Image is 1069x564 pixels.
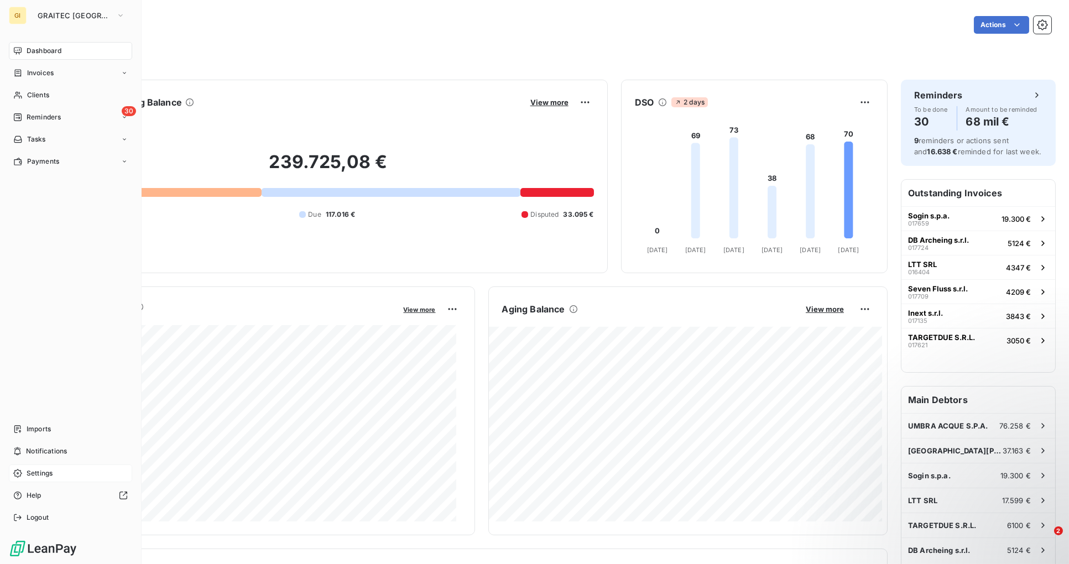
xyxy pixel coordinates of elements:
[62,151,594,184] h2: 239.725,08 €
[1006,263,1031,272] span: 4347 €
[1007,546,1031,555] span: 5124 €
[914,136,1041,156] span: reminders or actions sent and reminded for last week.
[9,7,27,24] div: GI
[9,540,77,557] img: Logo LeanPay
[908,220,929,227] span: 017659
[563,210,593,220] span: 33.095 €
[908,269,930,275] span: 016404
[908,236,969,244] span: DB Archeing s.r.l.
[27,513,49,523] span: Logout
[914,136,919,145] span: 9
[908,293,929,300] span: 017709
[806,305,844,314] span: View more
[901,328,1055,352] button: TARGETDUE S.R.L.0176213050 €
[723,246,744,254] tspan: [DATE]
[800,246,821,254] tspan: [DATE]
[308,210,321,220] span: Due
[802,304,847,314] button: View more
[927,147,957,156] span: 16.638 €
[999,421,1031,430] span: 76.258 €
[762,246,783,254] tspan: [DATE]
[527,97,572,107] button: View more
[908,421,988,430] span: UMBRA ACQUE S.P.A.
[1006,288,1031,296] span: 4209 €
[27,468,53,478] span: Settings
[1007,336,1031,345] span: 3050 €
[646,246,668,254] tspan: [DATE]
[838,246,859,254] tspan: [DATE]
[914,113,948,130] h4: 30
[908,284,968,293] span: Seven Fluss s.r.l.
[908,309,943,317] span: Inext s.r.l.
[38,11,112,20] span: GRAITEC [GEOGRAPHIC_DATA]
[326,210,355,220] span: 117.016 €
[27,490,41,500] span: Help
[908,211,950,220] span: Sogin s.p.a.
[671,97,708,107] span: 2 days
[908,317,927,324] span: 017135
[1006,312,1031,321] span: 3843 €
[635,96,654,109] h6: DSO
[27,90,49,100] span: Clients
[27,46,61,56] span: Dashboard
[62,314,396,325] span: Monthly Revenue
[908,260,937,269] span: LTT SRL
[914,106,948,113] span: To be done
[1003,446,1031,455] span: 37.163 €
[1008,239,1031,248] span: 5124 €
[901,387,1055,413] h6: Main Debtors
[901,304,1055,328] button: Inext s.r.l.0171353843 €
[1054,526,1063,535] span: 2
[966,106,1037,113] span: Amount to be reminded
[9,487,132,504] a: Help
[26,446,67,456] span: Notifications
[901,231,1055,255] button: DB Archeing s.r.l.0177245124 €
[908,342,927,348] span: 017621
[1002,215,1031,223] span: 19.300 €
[404,306,436,314] span: View more
[1031,526,1058,553] iframe: Intercom live chat
[27,112,61,122] span: Reminders
[908,333,975,342] span: TARGETDUE S.R.L.
[27,134,46,144] span: Tasks
[914,88,962,102] h6: Reminders
[901,255,1055,279] button: LTT SRL0164044347 €
[400,304,439,314] button: View more
[530,98,569,107] span: View more
[848,457,1069,534] iframe: Intercom notifications message
[901,206,1055,231] button: Sogin s.p.a.01765919.300 €
[974,16,1029,34] button: Actions
[908,244,929,251] span: 017724
[502,302,565,316] h6: Aging Balance
[685,246,706,254] tspan: [DATE]
[966,113,1037,130] h4: 68 mil €
[27,424,51,434] span: Imports
[122,106,136,116] span: 30
[27,68,54,78] span: Invoices
[901,180,1055,206] h6: Outstanding Invoices
[27,156,59,166] span: Payments
[908,546,971,555] span: DB Archeing s.r.l.
[530,210,559,220] span: Disputed
[901,279,1055,304] button: Seven Fluss s.r.l.0177094209 €
[908,446,1003,455] span: [GEOGRAPHIC_DATA][PERSON_NAME]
